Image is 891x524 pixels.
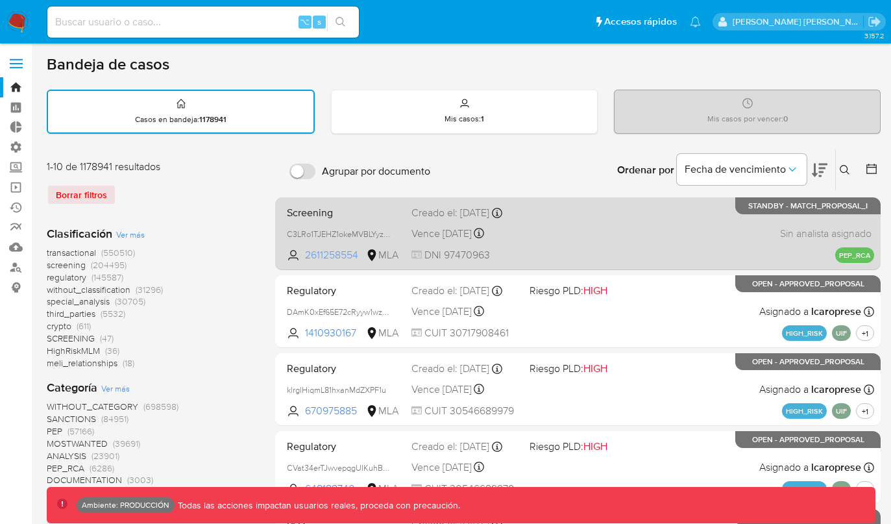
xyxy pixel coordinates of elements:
[690,16,701,27] a: Notificaciones
[733,16,864,28] p: mauro.ibarra@mercadolibre.com
[868,15,881,29] a: Salir
[317,16,321,28] span: s
[82,503,169,508] p: Ambiente: PRODUCCIÓN
[327,13,354,31] button: search-icon
[47,14,359,31] input: Buscar usuario o caso...
[604,15,677,29] span: Accesos rápidos
[175,499,460,512] p: Todas las acciones impactan usuarios reales, proceda con precaución.
[300,16,310,28] span: ⌥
